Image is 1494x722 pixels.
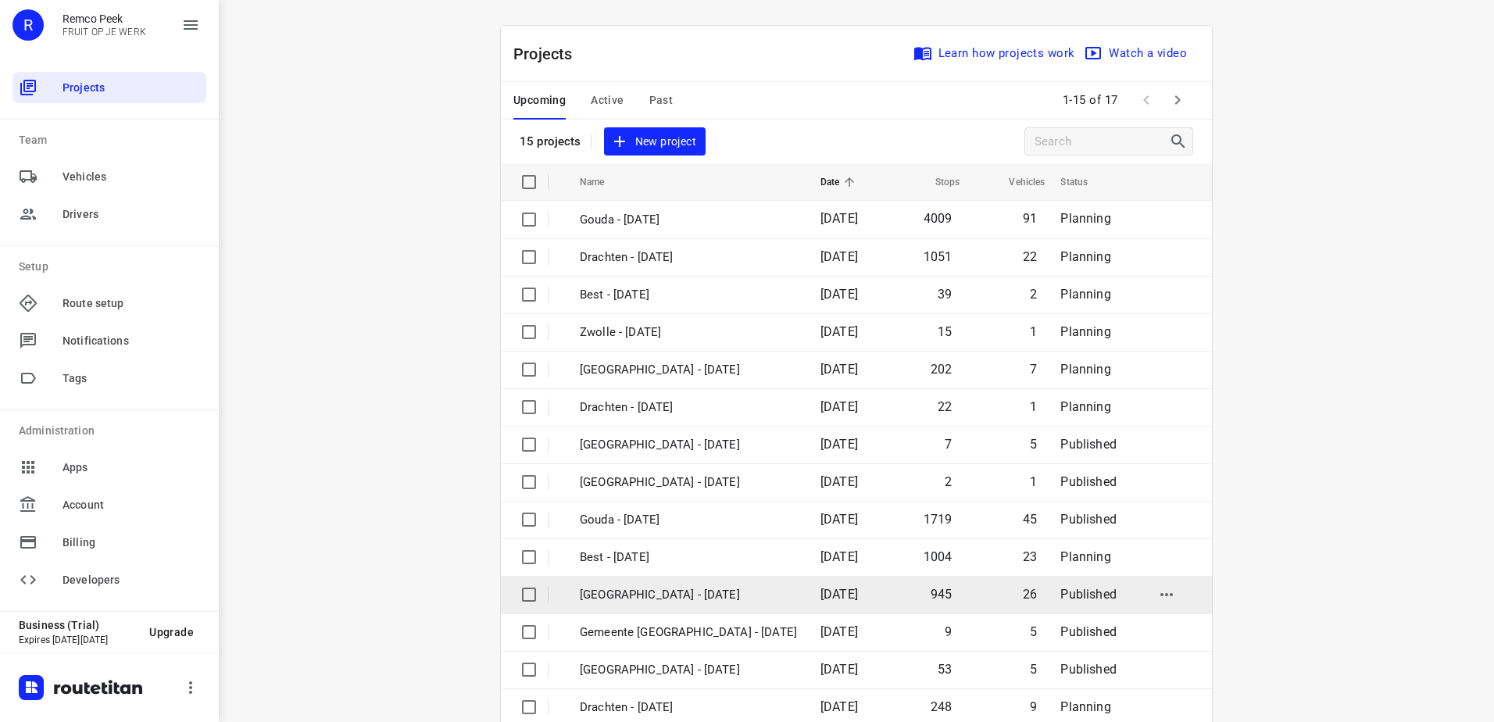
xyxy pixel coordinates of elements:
[820,624,858,639] span: [DATE]
[580,586,797,604] p: [GEOGRAPHIC_DATA] - [DATE]
[13,198,206,230] div: Drivers
[1060,399,1110,414] span: Planning
[931,587,953,602] span: 945
[1023,512,1037,527] span: 45
[513,91,566,110] span: Upcoming
[19,634,137,645] p: Expires [DATE][DATE]
[580,699,797,717] p: Drachten - Wednesday
[820,549,858,564] span: [DATE]
[137,618,206,646] button: Upgrade
[63,80,200,96] span: Projects
[580,248,797,266] p: Drachten - [DATE]
[1060,662,1117,677] span: Published
[1023,249,1037,264] span: 22
[1131,84,1162,116] span: Previous Page
[924,512,953,527] span: 1719
[13,325,206,356] div: Notifications
[1023,587,1037,602] span: 26
[63,295,200,312] span: Route setup
[1030,399,1037,414] span: 1
[1060,587,1117,602] span: Published
[1060,437,1117,452] span: Published
[1030,624,1037,639] span: 5
[988,173,1045,191] span: Vehicles
[1060,211,1110,226] span: Planning
[580,436,797,454] p: [GEOGRAPHIC_DATA] - [DATE]
[63,27,146,38] p: FRUIT OP JE WERK
[580,211,797,229] p: Gouda - Monday
[938,662,952,677] span: 53
[580,474,797,491] p: [GEOGRAPHIC_DATA] - [DATE]
[19,423,206,439] p: Administration
[13,527,206,558] div: Billing
[13,452,206,483] div: Apps
[820,287,858,302] span: [DATE]
[580,173,625,191] span: Name
[580,511,797,529] p: Gouda - Wednesday
[938,399,952,414] span: 22
[1056,84,1124,117] span: 1-15 of 17
[820,362,858,377] span: [DATE]
[820,699,858,714] span: [DATE]
[1060,624,1117,639] span: Published
[820,211,858,226] span: [DATE]
[931,362,953,377] span: 202
[1060,699,1110,714] span: Planning
[820,173,860,191] span: Date
[1023,549,1037,564] span: 23
[520,134,581,148] p: 15 projects
[938,324,952,339] span: 15
[63,497,200,513] span: Account
[1162,84,1193,116] span: Next Page
[1030,324,1037,339] span: 1
[149,626,194,638] span: Upgrade
[13,564,206,595] div: Developers
[63,459,200,476] span: Apps
[1035,130,1169,154] input: Search projects
[63,370,200,387] span: Tags
[1060,474,1117,489] span: Published
[13,161,206,192] div: Vehicles
[19,259,206,275] p: Setup
[13,288,206,319] div: Route setup
[1030,437,1037,452] span: 5
[1060,324,1110,339] span: Planning
[820,249,858,264] span: [DATE]
[649,91,674,110] span: Past
[1030,474,1037,489] span: 1
[580,624,797,642] p: Gemeente Rotterdam - Wednesday
[945,624,952,639] span: 9
[820,512,858,527] span: [DATE]
[580,661,797,679] p: Antwerpen - Wednesday
[945,474,952,489] span: 2
[63,572,200,588] span: Developers
[13,489,206,520] div: Account
[1060,512,1117,527] span: Published
[931,699,953,714] span: 248
[820,662,858,677] span: [DATE]
[820,399,858,414] span: [DATE]
[13,72,206,103] div: Projects
[915,173,960,191] span: Stops
[945,437,952,452] span: 7
[580,361,797,379] p: [GEOGRAPHIC_DATA] - [DATE]
[63,534,200,551] span: Billing
[63,333,200,349] span: Notifications
[1030,662,1037,677] span: 5
[1030,699,1037,714] span: 9
[1060,173,1108,191] span: Status
[1030,287,1037,302] span: 2
[1023,211,1037,226] span: 91
[924,211,953,226] span: 4009
[1060,287,1110,302] span: Planning
[580,549,797,567] p: Best - [DATE]
[580,286,797,304] p: Best - Friday
[820,437,858,452] span: [DATE]
[924,249,953,264] span: 1051
[19,132,206,148] p: Team
[820,587,858,602] span: [DATE]
[604,127,706,156] button: New project
[820,324,858,339] span: [DATE]
[613,132,696,152] span: New project
[938,287,952,302] span: 39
